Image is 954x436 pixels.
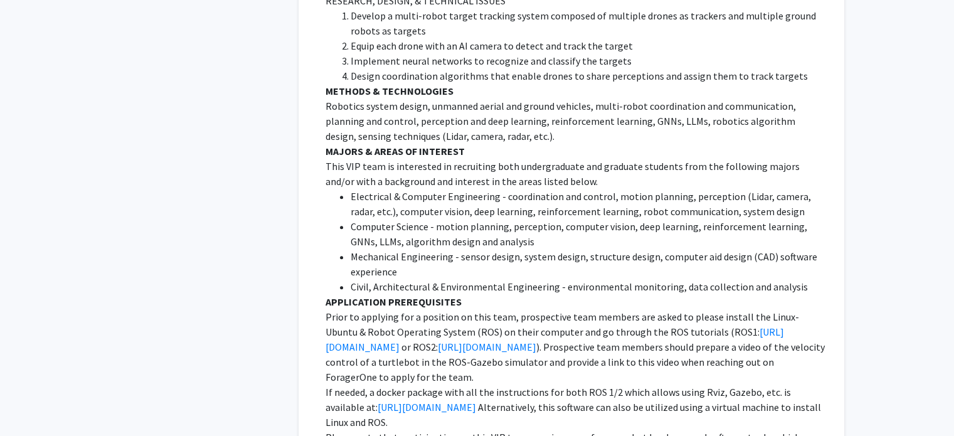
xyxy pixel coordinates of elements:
[351,249,827,279] li: Mechanical Engineering - sensor design, system design, structure design, computer aid design (CAD...
[351,68,827,83] li: Design coordination algorithms that enable drones to share perceptions and assign them to track t...
[326,385,827,430] p: If needed, a docker package with all the instructions for both ROS 1/2 which allows using Rviz, G...
[351,38,827,53] li: Equip each drone with an AI camera to detect and track the target
[351,219,827,249] li: Computer Science - motion planning, perception, computer vision, deep learning, reinforcement lea...
[378,401,476,413] a: [URL][DOMAIN_NAME]
[351,189,827,219] li: Electrical & Computer Engineering - coordination and control, motion planning, perception (Lidar,...
[326,85,453,97] strong: METHODS & TECHNOLOGIES
[326,159,827,189] p: This VIP team is interested in recruiting both undergraduate and graduate students from the follo...
[326,309,827,385] p: Prior to applying for a position on this team, prospective team members are asked to please insta...
[438,341,536,353] a: [URL][DOMAIN_NAME]
[351,53,827,68] li: Implement neural networks to recognize and classify the targets
[9,380,53,427] iframe: Chat
[326,295,462,308] strong: APPLICATION PREREQUISITES
[326,145,465,157] strong: MAJORS & AREAS OF INTEREST
[326,98,827,144] p: Robotics system design, unmanned aerial and ground vehicles, multi-robot coordination and communi...
[351,279,827,294] li: Civil, Architectural & Environmental Engineering - environmental monitoring, data collection and ...
[351,8,827,38] li: Develop a multi-robot target tracking system composed of multiple drones as trackers and multiple...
